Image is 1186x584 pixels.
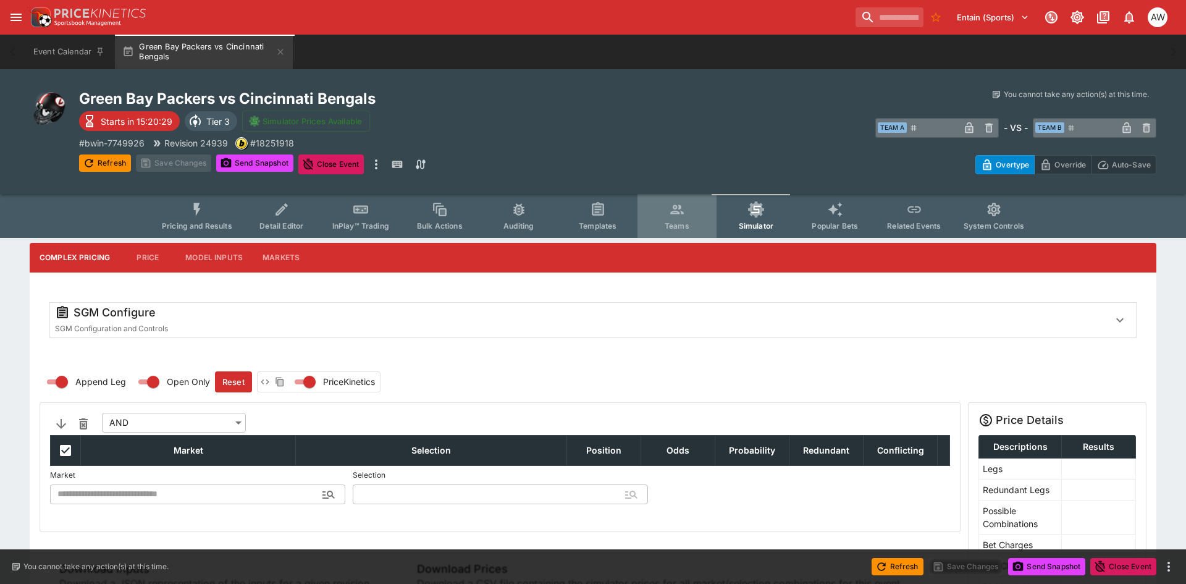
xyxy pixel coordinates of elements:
[1066,6,1088,28] button: Toggle light/dark mode
[250,137,294,150] p: Copy To Clipboard
[996,158,1029,171] p: Overtype
[887,221,941,231] span: Related Events
[287,372,375,392] label: Change payload type
[1035,122,1064,133] span: Team B
[50,466,345,485] label: Market
[30,89,69,129] img: american_football.png
[715,435,789,465] th: Probability
[206,115,230,128] p: Tier 3
[1144,4,1171,31] button: Ayden Walker
[242,111,370,132] button: Simulator Prices Available
[75,375,126,388] span: Append Leg
[253,243,309,273] button: Markets
[1112,158,1151,171] p: Auto-Save
[789,435,864,465] th: Redundant
[812,221,858,231] span: Popular Bets
[23,561,169,572] p: You cannot take any action(s) at this time.
[1092,6,1114,28] button: Documentation
[1034,155,1091,174] button: Override
[79,154,131,172] button: Refresh
[1091,155,1156,174] button: Auto-Save
[979,479,1062,500] td: Redundant Legs
[27,5,52,30] img: PriceKinetics Logo
[235,137,248,150] div: bwin
[503,221,534,231] span: Auditing
[567,435,641,465] th: Position
[979,435,1062,458] th: Descriptions
[79,137,145,150] p: Copy To Clipboard
[102,413,246,433] div: AND
[175,243,253,273] button: Model Inputs
[1040,6,1062,28] button: Connected to PK
[167,375,210,388] span: Open Only
[101,115,172,128] p: Starts in 15:20:29
[216,154,293,172] button: Send Snapshot
[1090,558,1156,575] button: Close Event
[964,221,1024,231] span: System Controls
[164,137,228,150] p: Revision 24939
[1061,435,1135,458] th: Results
[120,243,175,273] button: Price
[272,375,287,389] button: Copy payload to clipboard
[864,435,938,465] th: Conflicting
[55,324,168,333] span: SGM Configuration and Controls
[975,155,1156,174] div: Start From
[1004,121,1028,134] h6: - VS -
[5,6,27,28] button: open drawer
[152,194,1034,238] div: Event type filters
[55,305,1099,320] div: SGM Configure
[258,375,272,389] button: View payload
[979,500,1062,534] td: Possible Combinations
[1054,158,1086,171] p: Override
[1008,558,1085,575] button: Send Snapshot
[236,138,247,149] img: bwin.png
[54,20,121,26] img: Sportsbook Management
[332,221,389,231] span: InPlay™ Trading
[975,155,1035,174] button: Overtype
[81,435,296,465] th: Market
[926,7,946,27] button: No Bookmarks
[353,466,648,485] label: Selection
[1004,89,1149,100] p: You cannot take any action(s) at this time.
[54,9,146,18] img: PriceKinetics
[215,371,252,392] button: Reset
[996,413,1064,427] h5: Price Details
[417,221,463,231] span: Bulk Actions
[162,221,232,231] span: Pricing and Results
[949,7,1037,27] button: Select Tenant
[979,458,1062,479] td: Legs
[641,435,715,465] th: Odds
[26,35,112,69] button: Event Calendar
[259,221,303,231] span: Detail Editor
[1161,559,1176,574] button: more
[323,375,375,388] span: PriceKinetics
[1118,6,1140,28] button: Notifications
[665,221,689,231] span: Teams
[856,7,923,27] input: search
[872,558,923,575] button: Refresh
[79,89,618,108] h2: Copy To Clipboard
[318,483,340,506] button: Open
[30,243,120,273] button: Complex Pricing
[979,534,1062,555] td: Bet Charges
[296,435,567,465] th: Selection
[115,35,293,69] button: Green Bay Packers vs Cincinnati Bengals
[369,154,384,174] button: more
[739,221,773,231] span: Simulator
[579,221,616,231] span: Templates
[878,122,907,133] span: Team A
[1148,7,1167,27] div: Ayden Walker
[298,154,364,174] button: Close Event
